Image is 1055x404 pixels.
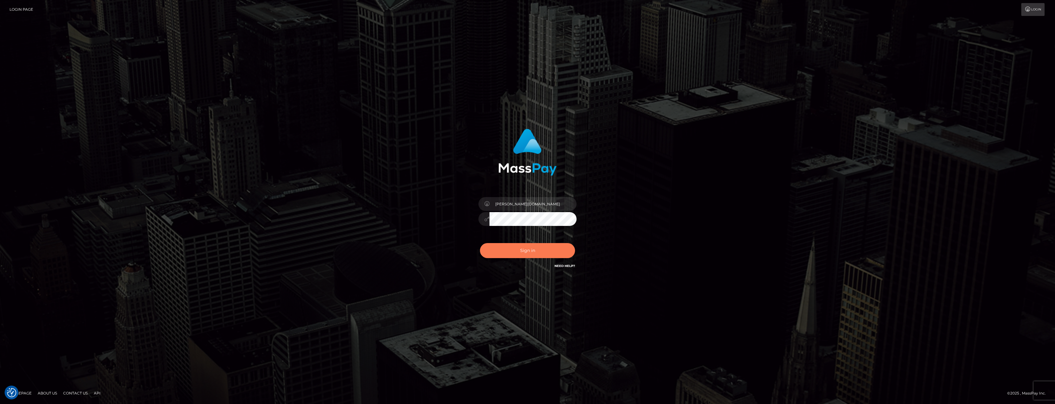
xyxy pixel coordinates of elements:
img: MassPay Login [498,129,557,176]
a: Contact Us [61,388,90,398]
input: Username... [489,197,577,211]
a: About Us [35,388,59,398]
a: Need Help? [554,264,575,268]
a: Login Page [10,3,33,16]
a: API [91,388,103,398]
div: © 2025 , MassPay Inc. [1007,390,1050,397]
a: Homepage [7,388,34,398]
img: Revisit consent button [7,388,16,397]
button: Consent Preferences [7,388,16,397]
button: Sign in [480,243,575,258]
a: Login [1021,3,1045,16]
